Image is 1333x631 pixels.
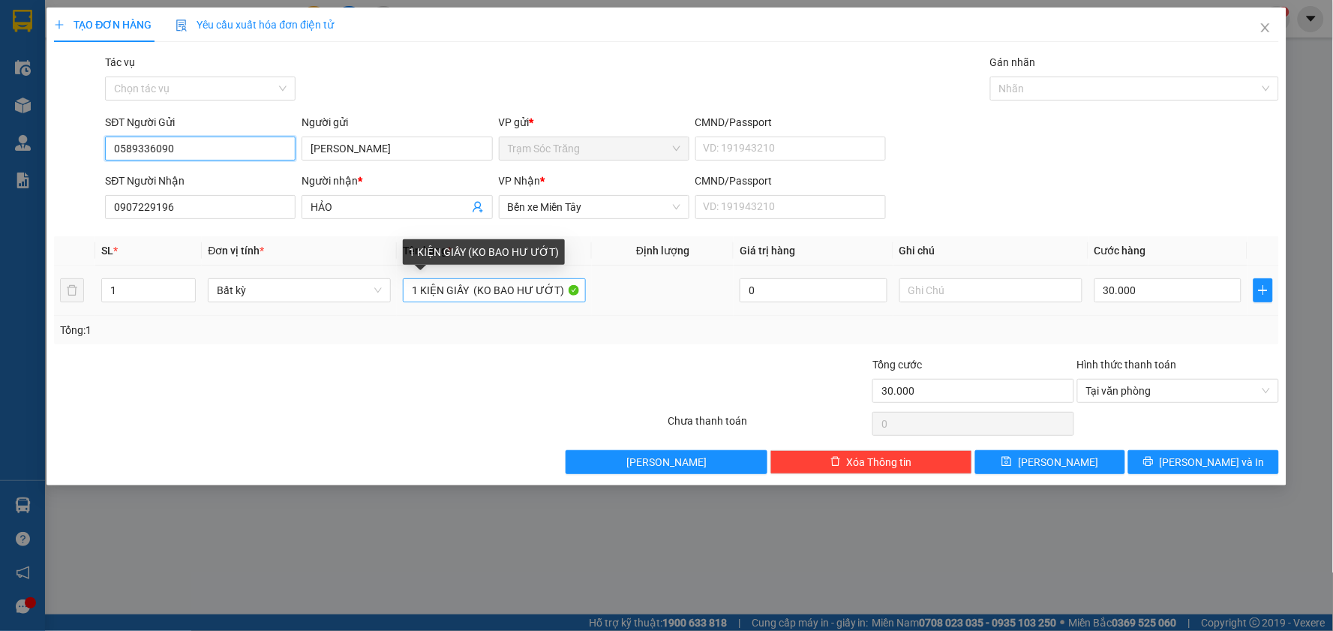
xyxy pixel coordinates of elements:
button: plus [1253,278,1272,302]
button: Close [1244,8,1286,50]
div: Người gửi [302,114,492,131]
span: Cước hàng [1094,245,1146,257]
span: Đơn vị tính [208,245,264,257]
span: user-add [472,201,484,213]
span: Giá trị hàng [740,245,795,257]
button: printer[PERSON_NAME] và In [1128,450,1279,474]
span: plus [54,20,65,30]
input: 0 [740,278,887,302]
span: Yêu cầu xuất hóa đơn điện tử [176,19,334,31]
div: Tổng: 1 [60,322,515,338]
span: TẠO ĐƠN HÀNG [54,19,152,31]
input: Ghi Chú [899,278,1082,302]
span: Xóa Thông tin [847,454,912,470]
th: Ghi chú [893,236,1088,266]
button: [PERSON_NAME] [566,450,767,474]
span: Định lượng [636,245,689,257]
span: Bất kỳ [217,279,382,302]
div: Người nhận [302,173,492,189]
span: VP Nhận [499,175,541,187]
span: [PERSON_NAME] [626,454,707,470]
button: delete [60,278,84,302]
span: save [1001,456,1012,468]
div: VP gửi [499,114,689,131]
span: SL [101,245,113,257]
span: close [1259,22,1271,34]
div: CMND/Passport [695,114,886,131]
span: Trạm Sóc Trăng [508,137,680,160]
button: deleteXóa Thông tin [770,450,972,474]
img: icon [176,20,188,32]
div: Chưa thanh toán [666,413,871,439]
span: Bến xe Miền Tây [508,196,680,218]
div: SĐT Người Nhận [105,173,296,189]
button: save[PERSON_NAME] [975,450,1126,474]
span: plus [1254,284,1271,296]
span: printer [1143,456,1154,468]
span: Tổng cước [872,359,922,371]
input: VD: Bàn, Ghế [403,278,586,302]
span: [PERSON_NAME] [1018,454,1098,470]
label: Hình thức thanh toán [1077,359,1177,371]
div: SĐT Người Gửi [105,114,296,131]
div: CMND/Passport [695,173,886,189]
span: [PERSON_NAME] và In [1160,454,1265,470]
label: Gán nhãn [990,56,1036,68]
div: 1 KIỆN GIẤY (KO BAO HƯ ƯỚT) [403,239,565,265]
label: Tác vụ [105,56,135,68]
span: delete [830,456,841,468]
span: Tại văn phòng [1086,380,1270,402]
